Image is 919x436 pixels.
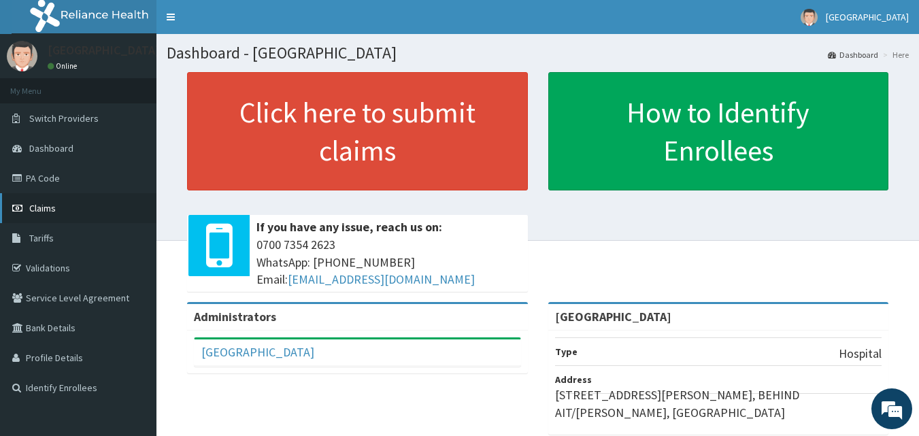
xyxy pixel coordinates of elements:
b: Type [555,346,578,358]
img: User Image [7,41,37,71]
p: [GEOGRAPHIC_DATA] [48,44,160,56]
h1: Dashboard - [GEOGRAPHIC_DATA] [167,44,909,62]
img: User Image [801,9,818,26]
a: How to Identify Enrollees [548,72,889,190]
img: d_794563401_company_1708531726252_794563401 [25,68,55,102]
div: Chat with us now [71,76,229,94]
a: Dashboard [828,49,878,61]
span: Claims [29,202,56,214]
span: We're online! [79,131,188,269]
b: If you have any issue, reach us on: [256,219,442,235]
div: Minimize live chat window [223,7,256,39]
strong: [GEOGRAPHIC_DATA] [555,309,671,324]
a: Online [48,61,80,71]
b: Administrators [194,309,276,324]
span: Switch Providers [29,112,99,124]
a: [EMAIL_ADDRESS][DOMAIN_NAME] [288,271,475,287]
span: Dashboard [29,142,73,154]
p: Hospital [839,345,882,363]
li: Here [880,49,909,61]
a: [GEOGRAPHIC_DATA] [201,344,314,360]
a: Click here to submit claims [187,72,528,190]
span: 0700 7354 2623 WhatsApp: [PHONE_NUMBER] Email: [256,236,521,288]
p: [STREET_ADDRESS][PERSON_NAME], BEHIND AIT/[PERSON_NAME], [GEOGRAPHIC_DATA] [555,386,882,421]
textarea: Type your message and hit 'Enter' [7,291,259,339]
b: Address [555,373,592,386]
span: Tariffs [29,232,54,244]
span: [GEOGRAPHIC_DATA] [826,11,909,23]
